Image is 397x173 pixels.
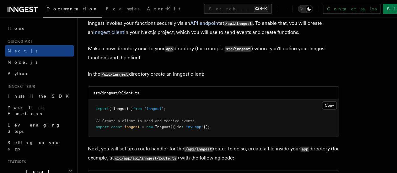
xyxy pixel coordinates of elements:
span: from [133,106,142,111]
span: Node.js [8,60,37,65]
a: Next.js [5,45,74,57]
span: AgentKit [147,6,180,11]
span: // Create a client to send and receive events [96,119,195,123]
a: Documentation [43,2,102,18]
span: ; [164,106,166,111]
span: Examples [106,6,139,11]
a: Inngest client [93,29,124,35]
a: Install the SDK [5,90,74,102]
span: new [146,125,153,129]
span: Inngest [155,125,170,129]
a: Contact sales [323,4,380,14]
span: ({ id [170,125,181,129]
span: "my-app" [186,125,203,129]
span: : [181,125,184,129]
button: Toggle dark mode [298,5,313,13]
span: Quick start [5,39,32,44]
span: Features [5,159,26,165]
span: Your first Functions [8,105,45,116]
span: Setting up your app [8,140,62,151]
span: Install the SDK [8,94,72,99]
a: Home [5,23,74,34]
code: src/app/api/inngest/route.ts [114,156,177,161]
kbd: Ctrl+K [254,6,268,12]
span: import [96,106,109,111]
button: Search...Ctrl+K [204,4,272,14]
span: = [142,125,144,129]
p: Inngest invokes your functions securely via an at . To enable that, you will create an in your Ne... [88,19,339,37]
span: inngest [124,125,140,129]
a: AgentKit [143,2,184,17]
span: { Inngest } [109,106,133,111]
code: app [165,46,174,52]
span: Python [8,71,30,76]
p: Make a new directory next to your directory (for example, ) where you'll define your Inngest func... [88,44,339,62]
p: In the directory create an Inngest client: [88,70,339,79]
a: Your first Functions [5,102,74,119]
span: Inngest tour [5,84,35,89]
span: Leveraging Steps [8,122,61,134]
code: src/inngest [225,46,251,52]
a: Leveraging Steps [5,119,74,137]
code: /api/inngest [184,147,213,152]
a: Node.js [5,57,74,68]
span: Next.js [8,48,37,53]
span: Home [8,25,25,31]
button: Copy [322,101,337,110]
span: }); [203,125,210,129]
a: API endpoint [190,20,220,26]
code: /api/inngest [224,21,253,26]
span: "inngest" [144,106,164,111]
p: Next, you will set up a route handler for the route. To do so, create a file inside your director... [88,144,339,163]
a: Setting up your app [5,137,74,154]
a: Python [5,68,74,79]
a: Examples [102,2,143,17]
span: const [111,125,122,129]
code: /src/inngest [100,72,129,77]
code: app [300,147,309,152]
code: src/inngest/client.ts [93,91,139,95]
span: Documentation [46,6,98,11]
span: export [96,125,109,129]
